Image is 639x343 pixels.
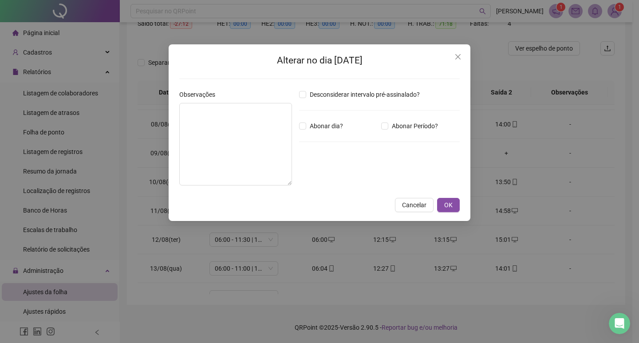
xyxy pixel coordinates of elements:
[179,90,221,99] label: Observações
[179,53,460,68] h2: Alterar no dia [DATE]
[388,121,442,131] span: Abonar Período?
[306,121,347,131] span: Abonar dia?
[306,90,423,99] span: Desconsiderar intervalo pré-assinalado?
[437,198,460,212] button: OK
[451,50,465,64] button: Close
[402,200,426,210] span: Cancelar
[609,313,630,334] iframe: Intercom live chat
[444,200,453,210] span: OK
[454,53,461,60] span: close
[395,198,434,212] button: Cancelar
